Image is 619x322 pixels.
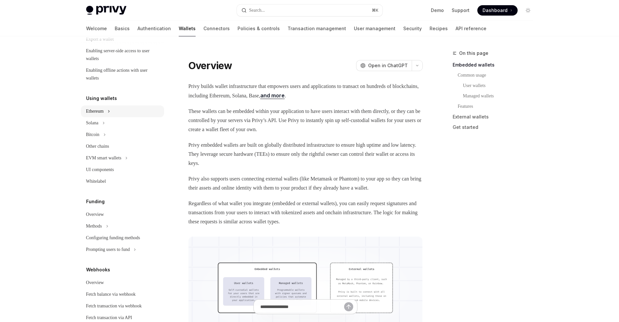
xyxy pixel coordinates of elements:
[403,21,422,36] a: Security
[86,302,142,310] div: Fetch transaction via webhook
[86,21,107,36] a: Welcome
[477,5,518,16] a: Dashboard
[459,49,488,57] span: On this page
[188,199,423,226] span: Regardless of what wallet you integrate (embedded or external wallets), you can easily request si...
[86,246,130,254] div: Prompting users to fund
[453,122,538,132] a: Get started
[453,101,538,112] a: Features
[86,67,160,82] div: Enabling offline actions with user wallets
[137,21,171,36] a: Authentication
[115,21,130,36] a: Basics
[260,92,285,99] a: and more
[86,107,104,115] div: Ethereum
[81,45,164,65] a: Enabling server-side access to user wallets
[238,21,280,36] a: Policies & controls
[86,119,98,127] div: Solana
[86,154,122,162] div: EVM smart wallets
[86,94,117,102] h5: Using wallets
[81,141,164,152] a: Other chains
[188,174,423,192] span: Privy also supports users connecting external wallets (like Metamask or Phantom) to your app so t...
[86,166,114,174] div: UI components
[237,5,382,16] button: Open search
[81,244,164,255] button: Toggle Prompting users to fund section
[483,7,508,14] span: Dashboard
[453,112,538,122] a: External wallets
[453,60,538,70] a: Embedded wallets
[86,142,109,150] div: Other chains
[86,291,136,298] div: Fetch balance via webhook
[81,289,164,300] a: Fetch balance via webhook
[86,198,105,205] h5: Funding
[81,164,164,176] a: UI components
[81,277,164,289] a: Overview
[81,129,164,141] button: Toggle Bitcoin section
[81,176,164,187] a: Whitelabel
[356,60,412,71] button: Open in ChatGPT
[188,107,423,134] span: These wallets can be embedded within your application to have users interact with them directly, ...
[179,21,196,36] a: Wallets
[203,21,230,36] a: Connectors
[452,7,470,14] a: Support
[368,62,408,69] span: Open in ChatGPT
[453,80,538,91] a: User wallets
[431,7,444,14] a: Demo
[456,21,486,36] a: API reference
[81,220,164,232] button: Toggle Methods section
[86,47,160,63] div: Enabling server-side access to user wallets
[288,21,346,36] a: Transaction management
[81,117,164,129] button: Toggle Solana section
[249,6,265,14] div: Search...
[86,279,104,287] div: Overview
[81,232,164,244] a: Configuring funding methods
[81,65,164,84] a: Enabling offline actions with user wallets
[86,6,126,15] img: light logo
[86,211,104,218] div: Overview
[81,209,164,220] a: Overview
[344,302,353,311] button: Send message
[81,105,164,117] button: Toggle Ethereum section
[86,266,110,274] h5: Webhooks
[354,21,395,36] a: User management
[188,60,232,71] h1: Overview
[86,222,102,230] div: Methods
[523,5,533,16] button: Toggle dark mode
[453,91,538,101] a: Managed wallets
[81,152,164,164] button: Toggle EVM smart wallets section
[188,141,423,168] span: Privy embedded wallets are built on globally distributed infrastructure to ensure high uptime and...
[86,178,106,185] div: Whitelabel
[260,300,344,314] input: Ask a question...
[81,300,164,312] a: Fetch transaction via webhook
[188,82,423,100] span: Privy builds wallet infrastructure that empowers users and applications to transact on hundreds o...
[430,21,448,36] a: Recipes
[86,314,132,322] div: Fetch transaction via API
[372,8,379,13] span: ⌘ K
[453,70,538,80] a: Common usage
[86,131,99,139] div: Bitcoin
[86,234,140,242] div: Configuring funding methods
